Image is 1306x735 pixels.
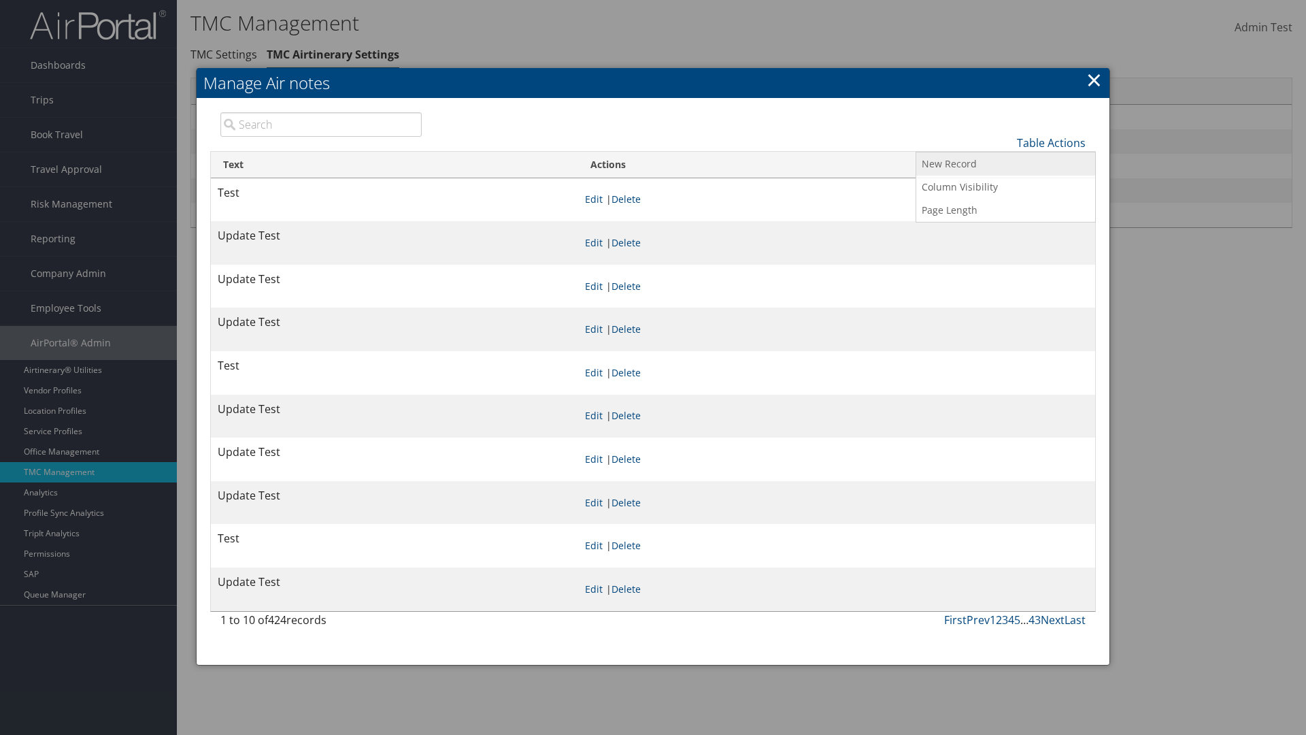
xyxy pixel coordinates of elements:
[218,314,571,331] p: Update Test
[578,221,1095,265] td: |
[578,308,1095,351] td: |
[1086,66,1102,93] a: ×
[916,152,1095,176] a: New Record
[578,178,1095,222] td: |
[585,193,603,206] a: Edit
[585,366,603,379] a: Edit
[1017,135,1086,150] a: Table Actions
[612,539,641,552] a: Delete
[612,583,641,595] a: Delete
[218,401,571,419] p: Update Test
[612,366,641,379] a: Delete
[612,236,641,249] a: Delete
[220,112,422,137] input: Search
[1028,612,1041,627] a: 43
[218,530,571,548] p: Test
[916,176,1095,199] a: Column Visibility
[1002,612,1008,627] a: 3
[612,280,641,293] a: Delete
[578,351,1095,395] td: |
[585,496,603,509] a: Edit
[197,68,1109,98] h2: Manage Air notes
[990,612,996,627] a: 1
[218,574,571,591] p: Update Test
[612,409,641,422] a: Delete
[268,612,286,627] span: 424
[578,568,1095,611] td: |
[612,453,641,465] a: Delete
[1008,612,1014,627] a: 4
[220,612,422,635] div: 1 to 10 of records
[585,236,603,249] a: Edit
[944,612,967,627] a: First
[585,453,603,465] a: Edit
[578,152,1095,178] th: Actions
[612,193,641,206] a: Delete
[585,323,603,336] a: Edit
[916,199,1095,222] a: Page Length
[218,184,571,202] p: Test
[612,323,641,336] a: Delete
[585,539,603,552] a: Edit
[218,357,571,375] p: Test
[218,444,571,461] p: Update Test
[211,152,578,178] th: Text
[218,487,571,505] p: Update Test
[578,265,1095,308] td: |
[967,612,990,627] a: Prev
[612,496,641,509] a: Delete
[996,612,1002,627] a: 2
[1014,612,1020,627] a: 5
[1020,612,1028,627] span: …
[585,583,603,595] a: Edit
[218,227,571,245] p: Update Test
[578,438,1095,481] td: |
[218,271,571,289] p: Update Test
[578,524,1095,568] td: |
[578,481,1095,525] td: |
[585,280,603,293] a: Edit
[585,409,603,422] a: Edit
[1065,612,1086,627] a: Last
[1041,612,1065,627] a: Next
[578,395,1095,438] td: |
